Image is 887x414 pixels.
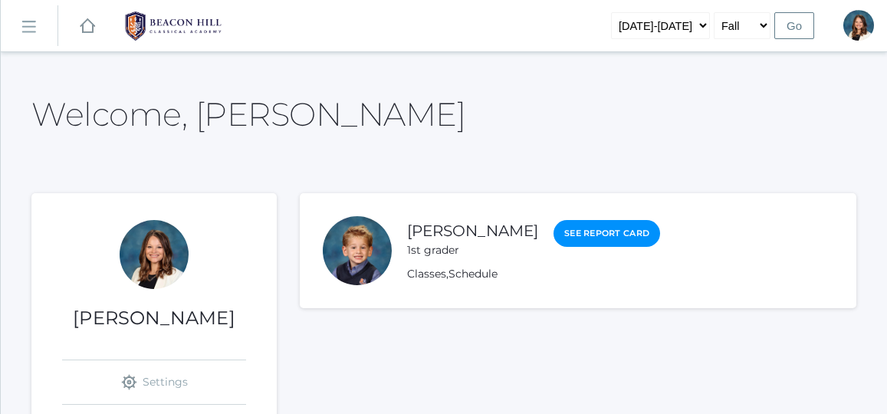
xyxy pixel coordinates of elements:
[31,97,465,132] h2: Welcome, [PERSON_NAME]
[774,12,814,39] input: Go
[323,216,392,285] div: Nolan Alstot
[407,242,538,258] div: 1st grader
[407,266,660,282] div: ,
[116,7,231,45] img: BHCALogos-05-308ed15e86a5a0abce9b8dd61676a3503ac9727e845dece92d48e8588c001991.png
[843,10,874,41] div: Teresa Deutsch
[448,267,498,281] a: Schedule
[62,360,246,404] a: Settings
[120,220,189,289] div: Teresa Deutsch
[407,267,446,281] a: Classes
[554,220,660,247] a: See Report Card
[31,308,277,328] h1: [PERSON_NAME]
[407,222,538,240] a: [PERSON_NAME]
